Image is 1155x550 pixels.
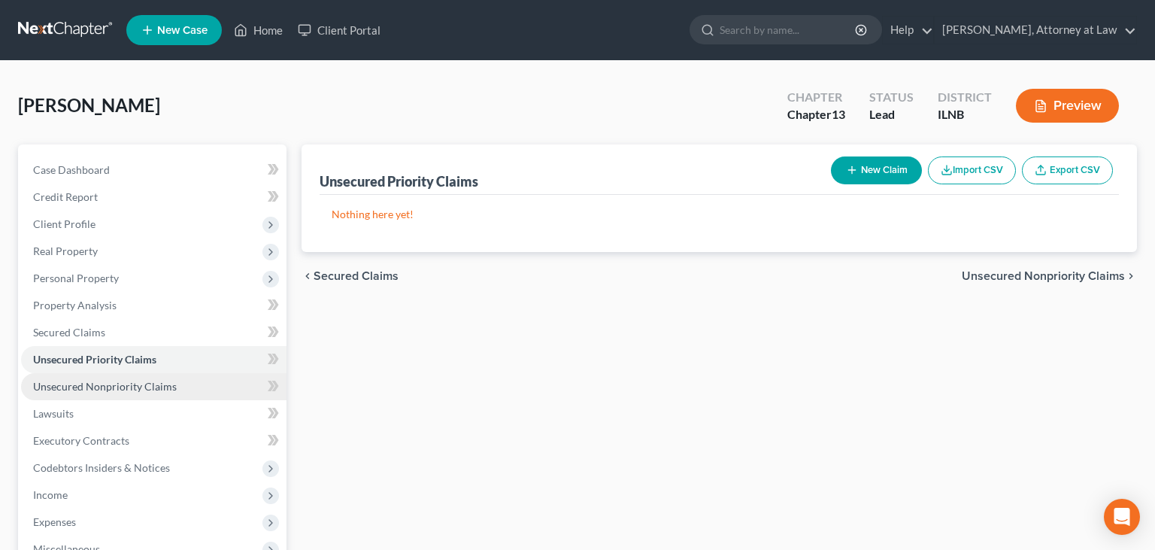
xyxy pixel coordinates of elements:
a: Export CSV [1022,156,1113,184]
a: Case Dashboard [21,156,286,184]
span: Credit Report [33,190,98,203]
span: Unsecured Priority Claims [33,353,156,366]
a: Client Portal [290,17,388,44]
button: Unsecured Nonpriority Claims chevron_right [962,270,1137,282]
button: Preview [1016,89,1119,123]
input: Search by name... [720,16,857,44]
span: Lawsuits [33,407,74,420]
a: Unsecured Nonpriority Claims [21,373,286,400]
div: Unsecured Priority Claims [320,172,478,190]
span: Income [33,488,68,501]
a: Unsecured Priority Claims [21,346,286,373]
a: Credit Report [21,184,286,211]
div: ILNB [938,106,992,123]
a: [PERSON_NAME], Attorney at Law [935,17,1136,44]
div: Open Intercom Messenger [1104,499,1140,535]
span: Unsecured Nonpriority Claims [962,270,1125,282]
a: Property Analysis [21,292,286,319]
div: Chapter [787,106,845,123]
i: chevron_right [1125,270,1137,282]
div: Status [869,89,914,106]
a: Executory Contracts [21,427,286,454]
button: New Claim [831,156,922,184]
div: Chapter [787,89,845,106]
span: Unsecured Nonpriority Claims [33,380,177,393]
div: District [938,89,992,106]
span: [PERSON_NAME] [18,94,160,116]
a: Lawsuits [21,400,286,427]
p: Nothing here yet! [332,207,1107,222]
span: Executory Contracts [33,434,129,447]
span: Client Profile [33,217,95,230]
div: Lead [869,106,914,123]
span: Secured Claims [314,270,399,282]
button: chevron_left Secured Claims [302,270,399,282]
i: chevron_left [302,270,314,282]
a: Secured Claims [21,319,286,346]
span: Expenses [33,515,76,528]
span: Secured Claims [33,326,105,339]
a: Help [883,17,933,44]
span: New Case [157,25,208,36]
span: Personal Property [33,272,119,284]
a: Home [226,17,290,44]
button: Import CSV [928,156,1016,184]
span: Property Analysis [33,299,117,311]
span: 13 [832,107,845,121]
span: Real Property [33,245,98,257]
span: Case Dashboard [33,163,110,176]
span: Codebtors Insiders & Notices [33,461,170,474]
